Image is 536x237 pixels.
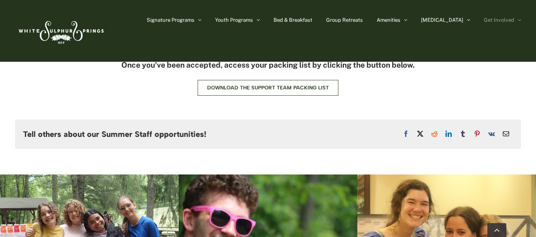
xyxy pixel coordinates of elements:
a: Facebook [399,128,413,140]
a: Reddit [427,128,442,140]
a: X [413,128,427,140]
span: Signature Programs [147,17,194,23]
a: LinkedIn [442,128,456,140]
a: Download the Support Team Packing List [198,80,338,96]
a: Pinterest [470,128,484,140]
a: Tumblr [456,128,470,140]
span: Get Involved [484,17,514,23]
span: Youth Programs [215,17,253,23]
span: [MEDICAL_DATA] [421,17,463,23]
span: Group Retreats [326,17,363,23]
img: White Sulphur Springs Logo [15,12,106,49]
span: Download the Support Team Packing List [207,85,329,91]
a: Vk [484,128,499,140]
a: Email [499,128,513,140]
strong: Once you've been accepted, access your packing list by clicking the button below. [121,61,415,69]
h4: Tell others about our Summer Staff opportunities! [23,130,206,138]
span: Bed & Breakfast [274,17,312,23]
span: Amenities [377,17,400,23]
